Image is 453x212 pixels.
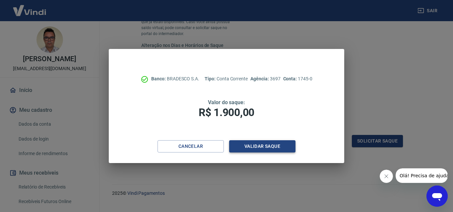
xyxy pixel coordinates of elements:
[151,75,199,82] p: BRADESCO S.A.
[4,5,56,10] span: Olá! Precisa de ajuda?
[229,140,295,152] button: Validar saque
[250,75,280,82] p: 3697
[208,99,245,106] span: Valor do saque:
[283,75,312,82] p: 1745-0
[199,106,254,119] span: R$ 1.900,00
[380,170,393,183] iframe: Fechar mensagem
[396,168,448,183] iframe: Mensagem da empresa
[283,76,298,81] span: Conta:
[205,75,248,82] p: Conta Corrente
[250,76,270,81] span: Agência:
[426,186,448,207] iframe: Botão para abrir a janela de mensagens
[205,76,217,81] span: Tipo:
[151,76,167,81] span: Banco:
[158,140,224,152] button: Cancelar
